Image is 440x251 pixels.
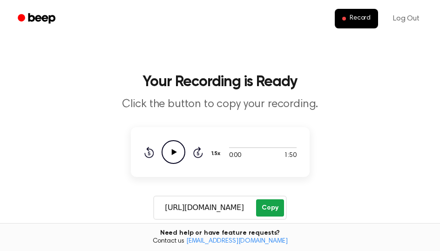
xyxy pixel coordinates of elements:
[335,9,378,28] button: Record
[210,146,224,162] button: 1.5x
[350,14,371,23] span: Record
[41,97,399,112] p: Click the button to copy your recording.
[6,237,434,246] span: Contact us
[284,151,296,161] span: 1:50
[384,7,429,30] a: Log Out
[11,10,64,28] a: Beep
[186,238,288,244] a: [EMAIL_ADDRESS][DOMAIN_NAME]
[256,199,284,217] button: Copy
[229,151,241,161] span: 0:00
[11,75,429,89] h1: Your Recording is Ready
